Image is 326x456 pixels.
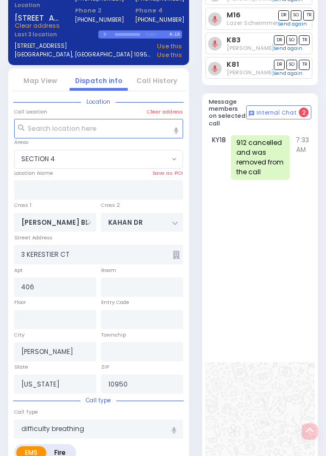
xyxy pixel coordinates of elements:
[249,111,254,116] img: comment-alt.png
[246,105,311,119] button: Internal Chat 2
[14,108,47,116] label: Call Location
[296,135,309,180] span: 7:33 AM
[299,60,310,70] span: TR
[75,16,124,24] label: [PHONE_NUMBER]
[14,331,24,339] label: City
[135,16,184,24] label: [PHONE_NUMBER]
[278,10,289,21] span: DR
[274,45,303,52] a: Send again
[75,76,122,85] a: Dispatch info
[14,201,32,209] label: Cross 1
[14,267,23,274] label: Apt
[231,135,290,180] div: 912 cancelled and was removed from the call
[170,30,182,39] div: K-18
[227,44,274,52] span: Dov Guttman
[75,6,122,15] span: Phone 2
[136,76,177,85] a: Call History
[212,135,231,180] span: KY18
[21,154,55,164] span: SECTION 4
[15,150,169,169] span: SECTION 4
[157,50,182,60] a: Use this
[227,68,274,77] span: Berish Mertz
[15,12,61,21] span: [STREET_ADDRESS]
[227,60,239,68] a: K81
[14,234,53,242] label: Street Address
[274,70,303,77] a: Send again
[14,363,28,371] label: State
[23,76,57,85] a: Map View
[15,42,67,51] a: [STREET_ADDRESS]
[278,21,307,27] a: Send again
[80,396,116,404] span: Call type
[81,98,116,106] span: Location
[101,299,129,306] label: Entry Code
[227,11,241,19] a: M16
[14,299,26,306] label: Floor
[135,6,182,15] span: Phone 4
[209,98,246,127] h5: Message members on selected call
[157,42,182,51] a: Use this
[15,21,60,30] span: Clear address
[14,408,38,416] label: Call Type
[147,108,183,116] label: Clear address
[173,251,180,259] span: Other building occupants
[101,201,120,209] label: Cross 2
[15,1,61,9] label: Location
[274,60,285,70] span: DR
[274,35,285,46] span: DR
[227,36,241,44] a: K83
[101,363,109,371] label: ZIP
[299,35,310,46] span: TR
[303,10,314,21] span: TR
[286,35,297,46] span: SO
[101,267,116,274] label: Room
[15,30,98,39] label: Last 3 location
[14,119,183,138] input: Search location here
[14,169,53,177] label: Location Name
[291,10,302,21] span: SO
[227,19,278,27] span: Lazer Schwimmer
[256,109,297,117] span: Internal Chat
[14,138,29,146] label: Areas
[15,50,154,60] a: [GEOGRAPHIC_DATA], [GEOGRAPHIC_DATA] 10950, [GEOGRAPHIC_DATA]
[152,169,183,177] label: Save as POI
[299,107,309,117] span: 2
[14,150,183,169] span: SECTION 4
[101,331,126,339] label: Township
[286,60,297,70] span: SO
